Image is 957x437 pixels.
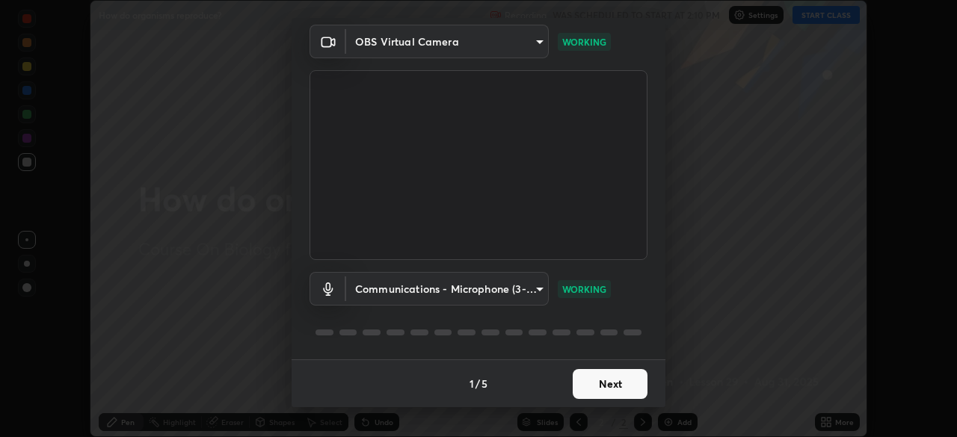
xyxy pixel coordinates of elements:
p: WORKING [562,35,606,49]
div: OBS Virtual Camera [346,25,549,58]
div: OBS Virtual Camera [346,272,549,306]
h4: / [476,376,480,391]
button: Next [573,369,647,399]
p: WORKING [562,282,606,296]
h4: 1 [470,376,474,391]
h4: 5 [481,376,487,391]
